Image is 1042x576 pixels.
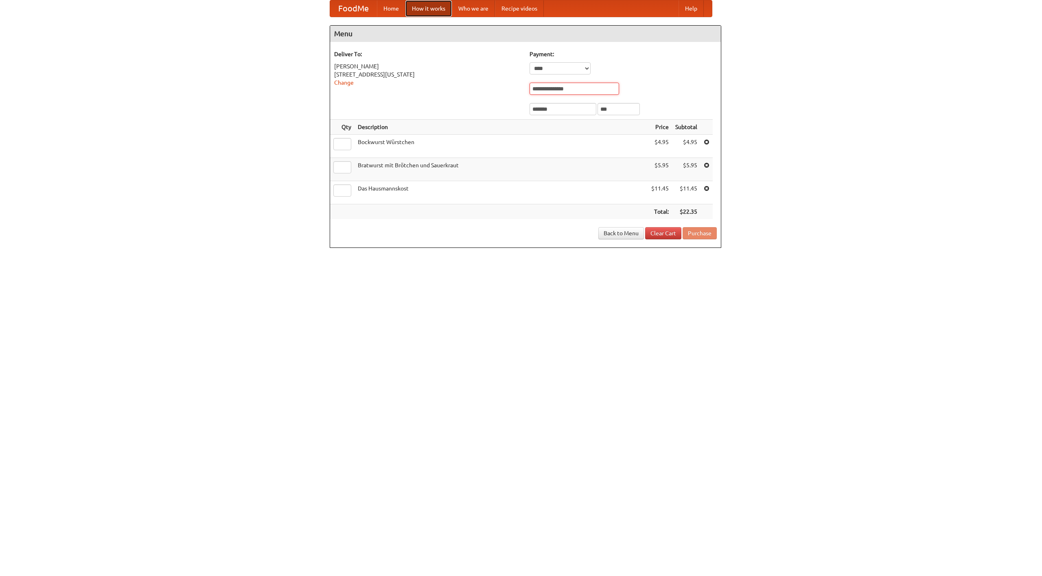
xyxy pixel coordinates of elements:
[683,227,717,239] button: Purchase
[648,120,672,135] th: Price
[355,158,648,181] td: Bratwurst mit Brötchen und Sauerkraut
[648,158,672,181] td: $5.95
[330,120,355,135] th: Qty
[672,158,701,181] td: $5.95
[598,227,644,239] a: Back to Menu
[672,135,701,158] td: $4.95
[672,204,701,219] th: $22.35
[355,120,648,135] th: Description
[355,181,648,204] td: Das Hausmannskost
[334,70,521,79] div: [STREET_ADDRESS][US_STATE]
[334,50,521,58] h5: Deliver To:
[452,0,495,17] a: Who we are
[405,0,452,17] a: How it works
[672,120,701,135] th: Subtotal
[377,0,405,17] a: Home
[672,181,701,204] td: $11.45
[330,0,377,17] a: FoodMe
[495,0,544,17] a: Recipe videos
[330,26,721,42] h4: Menu
[530,50,717,58] h5: Payment:
[648,204,672,219] th: Total:
[334,62,521,70] div: [PERSON_NAME]
[355,135,648,158] td: Bockwurst Würstchen
[648,135,672,158] td: $4.95
[648,181,672,204] td: $11.45
[645,227,681,239] a: Clear Cart
[679,0,704,17] a: Help
[334,79,354,86] a: Change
